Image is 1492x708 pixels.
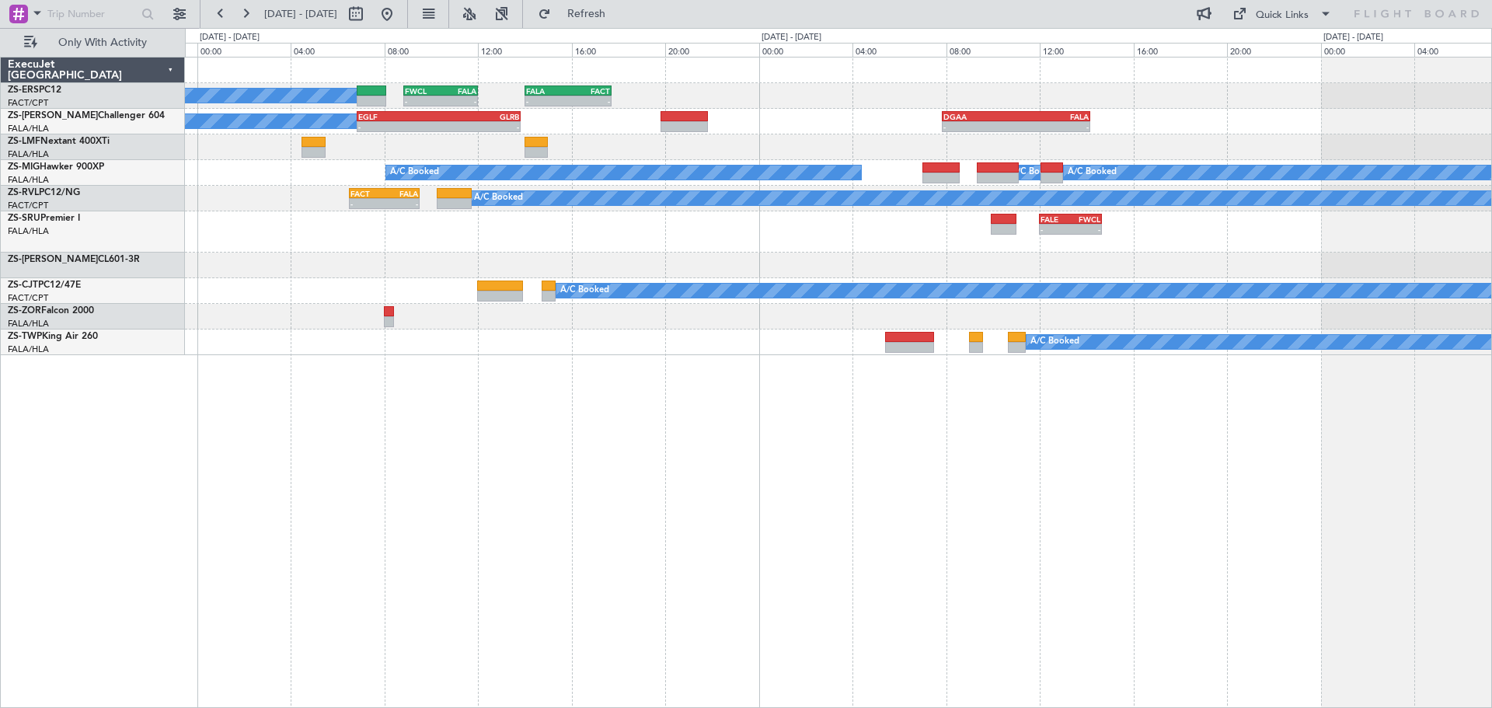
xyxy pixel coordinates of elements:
div: 00:00 [759,43,853,57]
div: GLRB [438,112,519,121]
div: - [405,96,441,106]
input: Trip Number [47,2,137,26]
div: EGLF [358,112,439,121]
div: [DATE] - [DATE] [200,31,260,44]
a: FACT/CPT [8,97,48,109]
span: ZS-RVL [8,188,39,197]
div: FALA [526,86,568,96]
a: FACT/CPT [8,292,48,304]
a: FALA/HLA [8,344,49,355]
a: FALA/HLA [8,225,49,237]
div: - [441,96,476,106]
div: A/C Booked [474,187,523,210]
div: 08:00 [385,43,479,57]
div: A/C Booked [1011,161,1060,184]
a: ZS-ZORFalcon 2000 [8,306,94,316]
span: ZS-[PERSON_NAME] [8,111,98,120]
div: - [526,96,568,106]
div: - [1041,225,1070,234]
div: 00:00 [197,43,291,57]
div: FACT [350,189,384,198]
div: Quick Links [1256,8,1309,23]
a: ZS-LMFNextant 400XTi [8,137,110,146]
div: 00:00 [1321,43,1415,57]
span: ZS-ERS [8,85,39,95]
div: FALA [441,86,476,96]
a: FALA/HLA [8,174,49,186]
div: 12:00 [478,43,572,57]
a: ZS-ERSPC12 [8,85,61,95]
div: - [943,122,1016,131]
span: ZS-ZOR [8,306,41,316]
span: ZS-MIG [8,162,40,172]
div: FALE [1041,214,1070,224]
span: ZS-TWP [8,332,42,341]
span: [DATE] - [DATE] [264,7,337,21]
div: 20:00 [1227,43,1321,57]
div: A/C Booked [1068,161,1117,184]
div: [DATE] - [DATE] [762,31,821,44]
span: ZS-[PERSON_NAME] [8,255,98,264]
a: ZS-SRUPremier I [8,214,80,223]
div: - [384,199,417,208]
div: FWCL [1071,214,1100,224]
div: 16:00 [1134,43,1228,57]
a: FALA/HLA [8,123,49,134]
div: 20:00 [665,43,759,57]
div: 04:00 [852,43,946,57]
a: ZS-TWPKing Air 260 [8,332,98,341]
div: FALA [384,189,417,198]
div: 08:00 [946,43,1041,57]
span: ZS-CJT [8,281,38,290]
div: 12:00 [1040,43,1134,57]
div: FWCL [405,86,441,96]
div: FACT [568,86,610,96]
a: FACT/CPT [8,200,48,211]
div: A/C Booked [390,161,439,184]
div: - [568,96,610,106]
a: ZS-[PERSON_NAME]CL601-3R [8,255,140,264]
div: - [358,122,439,131]
button: Refresh [531,2,624,26]
div: - [1071,225,1100,234]
span: ZS-SRU [8,214,40,223]
div: [DATE] - [DATE] [1323,31,1383,44]
span: Refresh [554,9,619,19]
a: FALA/HLA [8,318,49,330]
button: Only With Activity [17,30,169,55]
a: ZS-[PERSON_NAME]Challenger 604 [8,111,165,120]
div: - [350,199,384,208]
div: DGAA [943,112,1016,121]
div: FALA [1016,112,1089,121]
div: - [1016,122,1089,131]
span: ZS-LMF [8,137,40,146]
div: 16:00 [572,43,666,57]
button: Quick Links [1225,2,1340,26]
div: A/C Booked [1030,330,1079,354]
div: - [438,122,519,131]
a: ZS-RVLPC12/NG [8,188,80,197]
span: Only With Activity [40,37,164,48]
div: 04:00 [291,43,385,57]
div: A/C Booked [560,279,609,302]
a: ZS-MIGHawker 900XP [8,162,104,172]
a: FALA/HLA [8,148,49,160]
a: ZS-CJTPC12/47E [8,281,81,290]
